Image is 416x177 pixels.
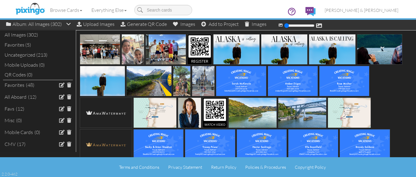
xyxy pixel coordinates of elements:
[5,82,24,89] div: Favorites
[3,70,73,80] div: QR Codes (0)
[34,129,40,136] div: (0)
[3,40,73,50] div: Favorites (5)
[5,94,26,101] div: All Aboard
[6,20,71,28] div: Album: All Images (302)
[80,34,120,65] img: 20250916-021152-7b1b12d246c8-500.jpeg
[228,97,277,128] img: 20250419-120143-8ab369e5853b-500.jpg
[26,82,34,89] div: (48)
[5,141,16,148] div: CMV
[261,34,308,65] img: 20250829-202645-229e32793962-500.png
[16,117,22,124] div: (0)
[3,60,73,70] div: Mobile Uploads (0)
[278,97,326,128] img: 20250419-114020-70c32d5ba3cd-500.jpg
[173,66,191,96] img: 20250720-205802-699056ed2e54-500.jpeg
[245,165,286,170] a: Policies & Procedures
[178,97,201,128] img: 20250419-121037-6c6edbb3ed7d-500.jpg
[126,66,172,96] img: 20250829-191412-26e5808864eb-500.jpg
[325,8,398,13] span: [PERSON_NAME] & [PERSON_NAME]
[357,34,402,65] img: 20250829-191427-ed3c6b95e1db-500.jpg
[268,66,318,96] img: 20250502-194200-9192be74a22b-500.jpg
[119,165,159,170] a: Terms and Conditions
[80,66,125,96] img: 20250829-191425-391d3d464d9f-500.jpg
[146,34,186,65] img: 20250910-204631-35a73ddaf1fa-500.jpeg
[80,97,132,128] img: 20250419-122717-77903d169a07-500.png
[319,66,369,96] img: 20250502-193215-61efaaab1b68-500.jpg
[288,129,338,160] img: 20241206-183647-125a0e8ab147-500.jpg
[5,129,33,136] div: Mobile Cards
[185,129,235,160] img: 20241206-193818-3669b214daa3-500.jpg
[340,129,390,160] img: 20241101-181354-83779d1aeaa1-500.jpg
[168,165,202,170] a: Privacy Statement
[187,34,212,65] img: 20250829-204213-2584b8e1c894-500.png
[216,66,266,96] img: 20250502-195916-4e065b30d25d-500.jpg
[3,50,73,60] div: Uncategorized (213)
[80,129,132,160] img: 20250419-114004-cb1ee1900a47-500.png
[87,2,131,18] a: Everything Else
[3,30,73,40] div: All Images (302)
[2,171,17,177] div: 2.2.0-462
[211,165,236,170] a: Return Policy
[328,97,371,128] img: 20250419-114006-2c0b2ad14799-500.jpg
[203,97,227,128] img: 20250419-120229-c6af7a595648-500.png
[192,66,215,96] img: 20250720-205522-9d8bbde15946-500.jpeg
[237,129,287,160] img: 20241206-183648-0ae2996862f8-500.jpg
[5,117,15,124] div: Misc
[309,34,355,65] img: 20250829-202645-fcfcb098004c-500.png
[28,94,37,101] div: (12)
[77,20,115,29] div: Upload Images
[122,34,145,65] img: 20250910-204653-f3ff35c8bc6d-500.jpeg
[14,2,46,17] img: pixingo logo
[5,105,14,112] div: Favs
[133,129,184,160] img: 20250303-210822-fa8ee8174d5f-500.jpg
[305,7,316,16] img: comments.svg
[45,2,87,18] a: Browse Cards
[213,34,260,65] img: 20250829-203322-d69bfc9e10d1-500.png
[133,97,177,128] img: 20250419-121844-e30862df3c1e-500.jpg
[16,105,24,112] div: (12)
[320,2,403,18] a: [PERSON_NAME] & [PERSON_NAME]
[295,165,326,170] a: Copyright Policy
[134,5,192,15] input: Search cards
[17,141,26,148] div: (17)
